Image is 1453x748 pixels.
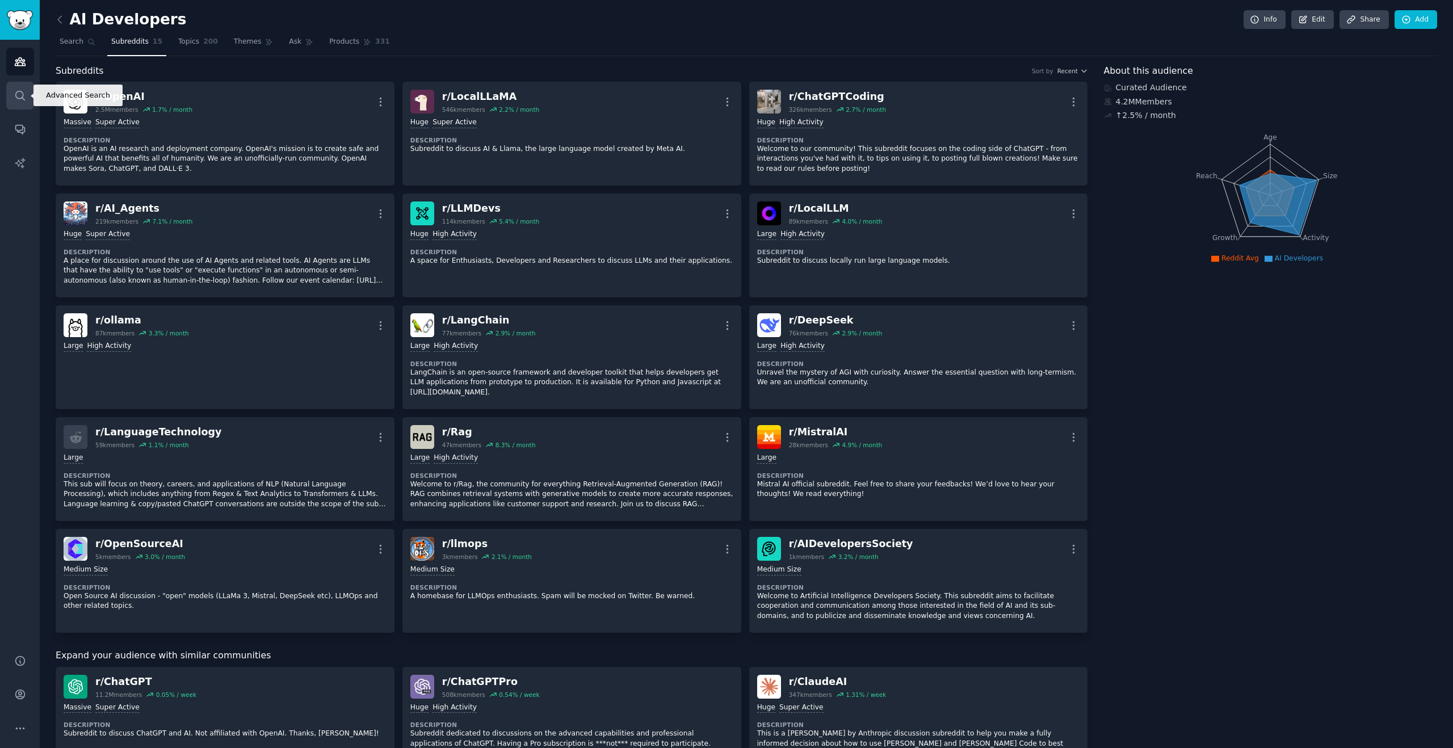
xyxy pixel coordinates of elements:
[410,675,434,699] img: ChatGPTPro
[87,341,131,352] div: High Activity
[842,329,882,337] div: 2.9 % / month
[757,136,1080,144] dt: Description
[1104,96,1438,108] div: 4.2M Members
[145,553,185,561] div: 3.0 % / month
[410,256,733,266] p: A space for Enthusiasts, Developers and Researchers to discuss LLMs and their applications.
[64,248,387,256] dt: Description
[442,553,478,561] div: 3k members
[1116,110,1176,121] div: ↑ 2.5 % / month
[780,341,825,352] div: High Activity
[789,217,828,225] div: 89k members
[56,529,394,633] a: OpenSourceAIr/OpenSourceAI5kmembers3.0% / monthMedium SizeDescriptionOpen Source AI discussion - ...
[410,360,733,368] dt: Description
[95,106,138,114] div: 2.5M members
[499,106,539,114] div: 2.2 % / month
[1291,10,1334,30] a: Edit
[1275,254,1323,262] span: AI Developers
[434,453,478,464] div: High Activity
[499,217,539,225] div: 5.4 % / month
[842,441,882,449] div: 4.9 % / month
[95,675,196,689] div: r/ ChatGPT
[95,691,142,699] div: 11.2M members
[846,691,886,699] div: 1.31 % / week
[757,229,776,240] div: Large
[410,472,733,480] dt: Description
[789,675,887,689] div: r/ ClaudeAI
[402,417,741,521] a: Ragr/Rag47kmembers8.3% / monthLargeHigh ActivityDescriptionWelcome to r/Rag, the community for ev...
[789,691,832,699] div: 347k members
[410,453,430,464] div: Large
[56,82,394,186] a: OpenAIr/OpenAI2.5Mmembers1.7% / monthMassiveSuper ActiveDescriptionOpenAI is an AI research and d...
[95,217,138,225] div: 219k members
[1057,67,1088,75] button: Recent
[838,553,879,561] div: 3.2 % / month
[842,217,882,225] div: 4.0 % / month
[234,37,262,47] span: Themes
[153,37,162,47] span: 15
[64,256,387,286] p: A place for discussion around the use of AI Agents and related tools. AI Agents are LLMs that hav...
[495,441,536,449] div: 8.3 % / month
[1057,67,1078,75] span: Recent
[846,106,886,114] div: 2.7 % / month
[757,565,801,575] div: Medium Size
[410,201,434,225] img: LLMDevs
[410,313,434,337] img: LangChain
[492,553,532,561] div: 2.1 % / month
[779,703,824,713] div: Super Active
[64,591,387,611] p: Open Source AI discussion - "open" models (LLaMa 3, Mistral, DeepSeek etc), LLMOps and other rela...
[1104,82,1438,94] div: Curated Audience
[64,201,87,225] img: AI_Agents
[56,305,394,409] a: ollamar/ollama87kmembers3.3% / monthLargeHigh Activity
[95,90,192,104] div: r/ OpenAI
[64,472,387,480] dt: Description
[410,721,733,729] dt: Description
[64,565,108,575] div: Medium Size
[64,136,387,144] dt: Description
[64,229,82,240] div: Huge
[789,90,886,104] div: r/ ChatGPTCoding
[402,82,741,186] a: LocalLLaMAr/LocalLLaMA546kmembers2.2% / monthHugeSuper ActiveDescriptionSubreddit to discuss AI &...
[1244,10,1286,30] a: Info
[178,37,199,47] span: Topics
[64,480,387,510] p: This sub will focus on theory, careers, and applications of NLP (Natural Language Processing), wh...
[410,425,434,449] img: Rag
[780,229,825,240] div: High Activity
[1263,133,1277,141] tspan: Age
[789,537,913,551] div: r/ AIDevelopersSociety
[410,591,733,602] p: A homebase for LLMOps enthusiasts. Spam will be mocked on Twitter. Be warned.
[410,229,429,240] div: Huge
[789,201,883,216] div: r/ LocalLLM
[789,329,828,337] div: 76k members
[410,341,430,352] div: Large
[56,417,394,521] a: r/LanguageTechnology59kmembers1.1% / monthLargeDescriptionThis sub will focus on theory, careers,...
[60,37,83,47] span: Search
[56,194,394,297] a: AI_Agentsr/AI_Agents219kmembers7.1% / monthHugeSuper ActiveDescriptionA place for discussion arou...
[757,453,776,464] div: Large
[410,368,733,398] p: LangChain is an open-source framework and developer toolkit that helps developers get LLM applica...
[442,425,536,439] div: r/ Rag
[410,117,429,128] div: Huge
[442,90,539,104] div: r/ LocalLLaMA
[64,583,387,591] dt: Description
[442,537,532,551] div: r/ llmops
[757,425,781,449] img: MistralAI
[64,144,387,174] p: OpenAI is an AI research and deployment company. OpenAI's mission is to create safe and powerful ...
[1339,10,1388,30] a: Share
[95,117,140,128] div: Super Active
[64,721,387,729] dt: Description
[56,649,271,663] span: Expand your audience with similar communities
[434,341,478,352] div: High Activity
[64,675,87,699] img: ChatGPT
[410,583,733,591] dt: Description
[156,691,196,699] div: 0.05 % / week
[757,675,781,699] img: ClaudeAI
[402,305,741,409] a: LangChainr/LangChain77kmembers2.9% / monthLargeHigh ActivityDescriptionLangChain is an open-sourc...
[107,33,166,56] a: Subreddits15
[325,33,393,56] a: Products331
[64,117,91,128] div: Massive
[757,472,1080,480] dt: Description
[375,37,390,47] span: 331
[749,529,1088,633] a: AIDevelopersSocietyr/AIDevelopersSociety1kmembers3.2% / monthMedium SizeDescriptionWelcome to Art...
[1323,171,1337,179] tspan: Size
[789,106,832,114] div: 326k members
